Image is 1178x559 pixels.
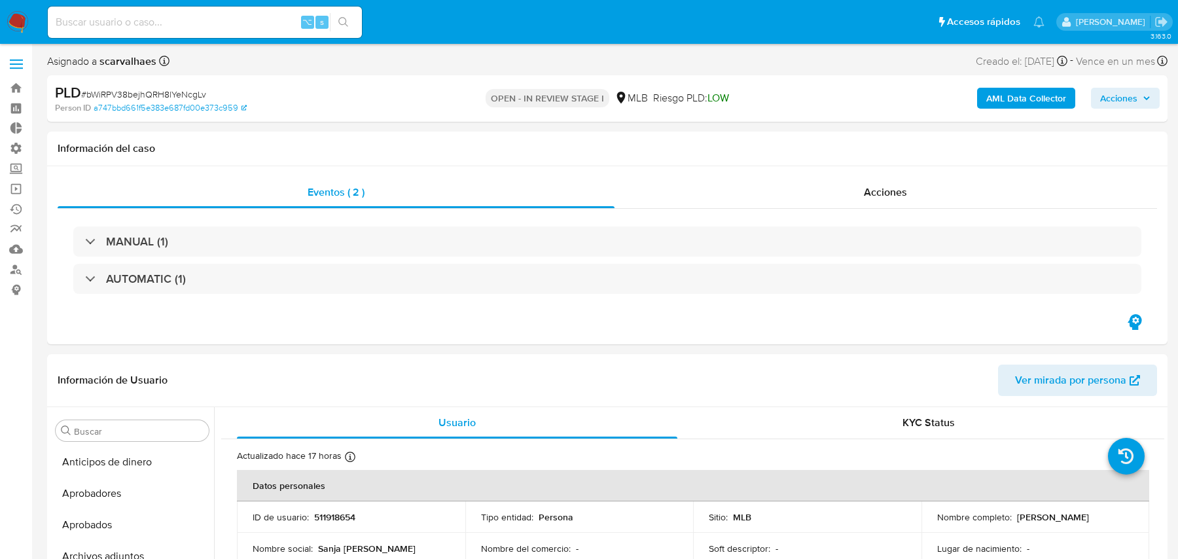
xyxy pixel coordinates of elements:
p: - [776,543,778,554]
span: Vence en un mes [1076,54,1155,69]
p: Sitio : [709,511,728,523]
p: [PERSON_NAME] [1017,511,1089,523]
button: Ver mirada por persona [998,365,1157,396]
div: MLB [615,91,648,105]
p: - [576,543,579,554]
button: Acciones [1091,88,1160,109]
span: ⌥ [302,16,312,28]
p: juan.calo@mercadolibre.com [1076,16,1150,28]
span: Asignado a [47,54,156,69]
div: Creado el: [DATE] [976,52,1067,70]
p: 511918654 [314,511,355,523]
span: LOW [707,90,729,105]
div: MANUAL (1) [73,226,1141,257]
span: Acciones [864,185,907,200]
button: AML Data Collector [977,88,1075,109]
button: Buscar [61,425,71,436]
button: search-icon [330,13,357,31]
b: scarvalhaes [97,54,156,69]
p: Nombre completo : [937,511,1012,523]
p: ID de usuario : [253,511,309,523]
b: Person ID [55,102,91,114]
p: Tipo entidad : [481,511,533,523]
span: Ver mirada por persona [1015,365,1126,396]
h3: MANUAL (1) [106,234,168,249]
p: Lugar de nacimiento : [937,543,1022,554]
b: PLD [55,82,81,103]
span: Accesos rápidos [947,15,1020,29]
p: Nombre del comercio : [481,543,571,554]
span: - [1070,52,1073,70]
span: Acciones [1100,88,1137,109]
span: Eventos ( 2 ) [308,185,365,200]
a: Notificaciones [1033,16,1044,27]
input: Buscar usuario o caso... [48,14,362,31]
h1: Información de Usuario [58,374,168,387]
p: Actualizado hace 17 horas [237,450,342,462]
p: Sanja [PERSON_NAME] [318,543,416,554]
button: Aprobados [50,509,214,541]
h1: Información del caso [58,142,1157,155]
span: KYC Status [902,415,955,430]
p: - [1027,543,1029,554]
a: Salir [1154,15,1168,29]
p: Soft descriptor : [709,543,770,554]
input: Buscar [74,425,204,437]
span: # bWiRPV38bejhQRH8lYeNcgLv [81,88,206,101]
button: Aprobadores [50,478,214,509]
th: Datos personales [237,470,1149,501]
button: Anticipos de dinero [50,446,214,478]
h3: AUTOMATIC (1) [106,272,186,286]
p: OPEN - IN REVIEW STAGE I [486,89,609,107]
p: Persona [539,511,573,523]
span: s [320,16,324,28]
p: Nombre social : [253,543,313,554]
span: Riesgo PLD: [653,91,729,105]
span: Usuario [438,415,476,430]
div: AUTOMATIC (1) [73,264,1141,294]
b: AML Data Collector [986,88,1066,109]
a: a747bbd661f5e383e687fd00e373c959 [94,102,247,114]
p: MLB [733,511,751,523]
